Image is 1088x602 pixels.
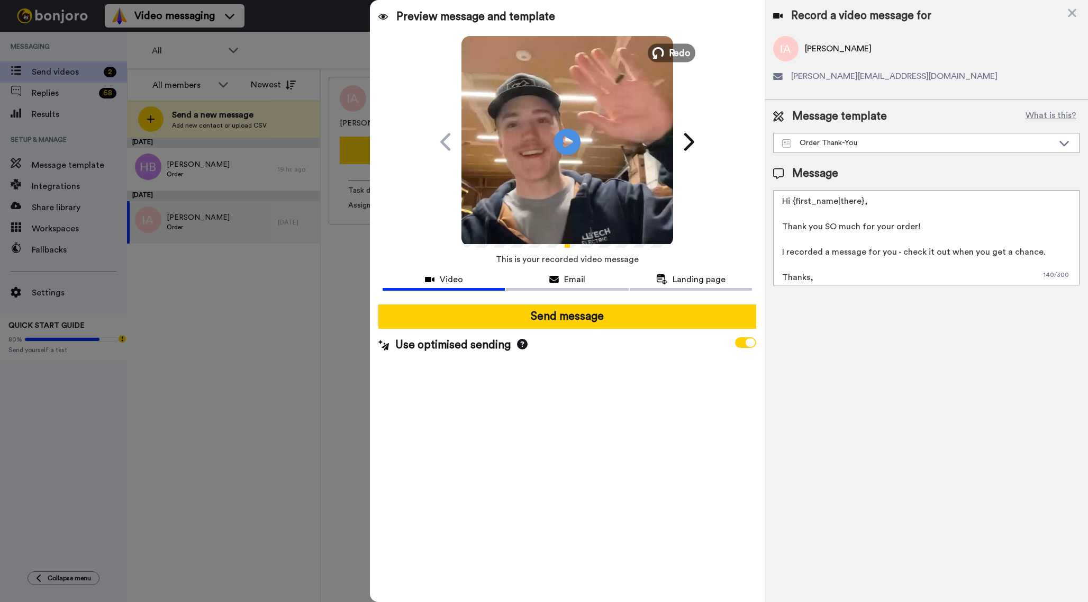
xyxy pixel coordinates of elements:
span: Landing page [673,273,726,286]
span: Message template [792,109,887,124]
textarea: Hi {first_name|there}, Thank you SO much for your order! I recorded a message for you - check it ... [773,190,1080,285]
span: Email [564,273,585,286]
img: Message-temps.svg [782,139,791,148]
button: Send message [378,304,756,329]
div: Order Thank-You [782,138,1054,148]
button: What is this? [1022,109,1080,124]
span: Use optimised sending [395,337,511,353]
span: [PERSON_NAME][EMAIL_ADDRESS][DOMAIN_NAME] [791,70,998,83]
span: Message [792,166,838,182]
span: Video [440,273,463,286]
span: This is your recorded video message [496,248,639,271]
